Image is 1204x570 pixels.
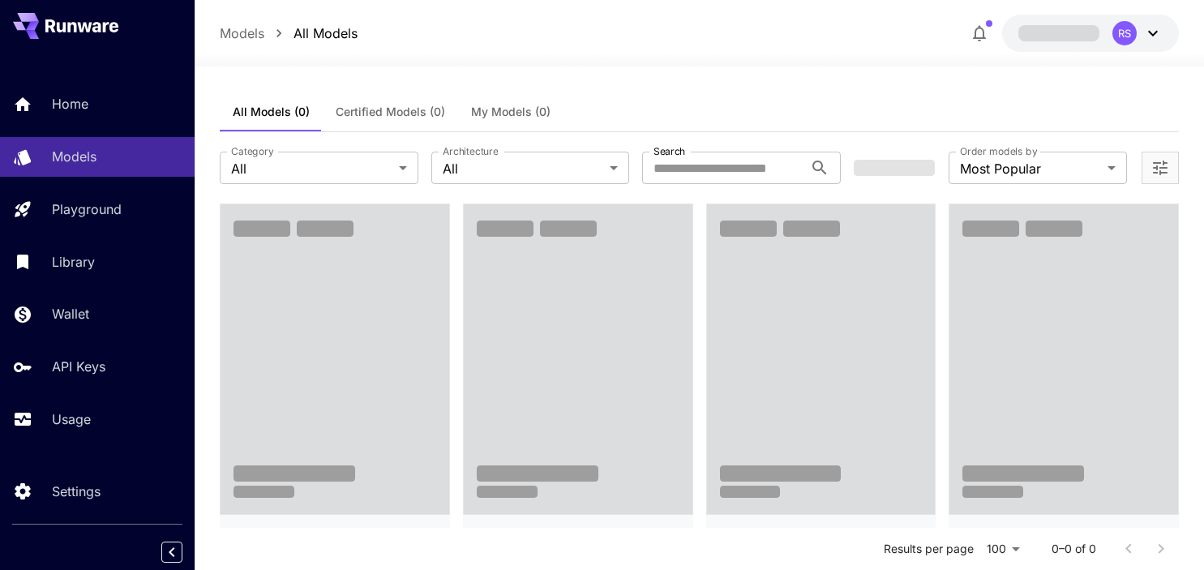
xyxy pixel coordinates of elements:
a: All Models [294,24,358,43]
p: 0–0 of 0 [1052,541,1096,557]
span: My Models (0) [471,105,551,119]
p: Usage [52,409,91,429]
span: All Models (0) [233,105,310,119]
span: Certified Models (0) [336,105,445,119]
div: 100 [980,537,1026,560]
p: Wallet [52,304,89,324]
div: Collapse sidebar [174,538,195,567]
div: RS [1112,21,1137,45]
p: Home [52,94,88,114]
a: Models [220,24,264,43]
label: Order models by [960,144,1037,158]
label: Category [231,144,274,158]
span: All [443,159,604,178]
span: Most Popular [960,159,1101,178]
span: All [231,159,392,178]
button: Open more filters [1150,158,1170,178]
nav: breadcrumb [220,24,358,43]
p: Models [52,147,96,166]
p: API Keys [52,357,105,376]
label: Search [653,144,685,158]
button: RS [1002,15,1179,52]
p: Results per page [884,541,974,557]
p: Playground [52,199,122,219]
p: Library [52,252,95,272]
button: Collapse sidebar [161,542,182,563]
label: Architecture [443,144,498,158]
p: Settings [52,482,101,501]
